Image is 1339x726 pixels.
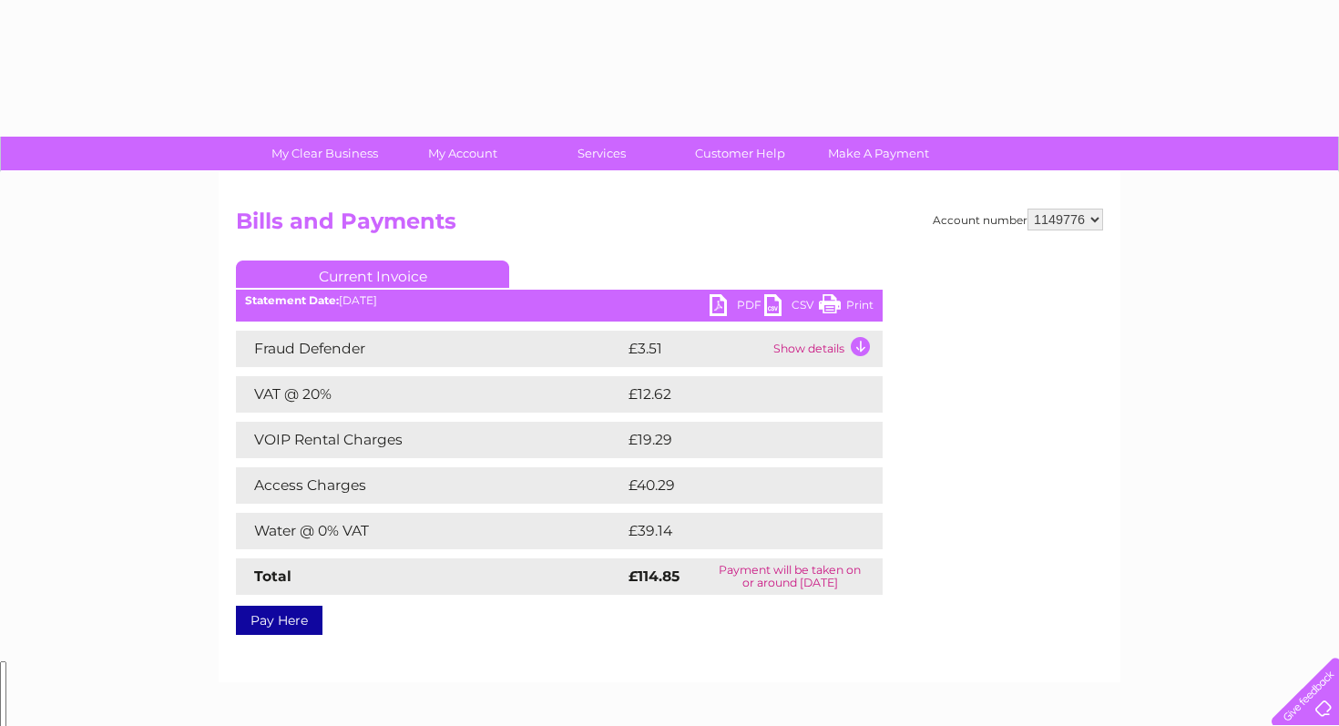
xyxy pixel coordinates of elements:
a: Make A Payment [803,137,954,170]
a: Print [819,294,874,321]
td: Show details [769,331,883,367]
td: VAT @ 20% [236,376,624,413]
td: £3.51 [624,331,769,367]
td: VOIP Rental Charges [236,422,624,458]
strong: £114.85 [629,568,680,585]
td: £40.29 [624,467,846,504]
a: My Clear Business [250,137,400,170]
strong: Total [254,568,291,585]
h2: Bills and Payments [236,209,1103,243]
a: PDF [710,294,764,321]
a: Services [526,137,677,170]
td: £19.29 [624,422,844,458]
a: Pay Here [236,606,322,635]
a: CSV [764,294,819,321]
div: [DATE] [236,294,883,307]
div: Account number [933,209,1103,230]
td: Fraud Defender [236,331,624,367]
td: Access Charges [236,467,624,504]
a: Customer Help [665,137,815,170]
td: Water @ 0% VAT [236,513,624,549]
a: Current Invoice [236,261,509,288]
a: My Account [388,137,538,170]
td: £12.62 [624,376,844,413]
td: Payment will be taken on or around [DATE] [698,558,883,595]
td: £39.14 [624,513,844,549]
b: Statement Date: [245,293,339,307]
